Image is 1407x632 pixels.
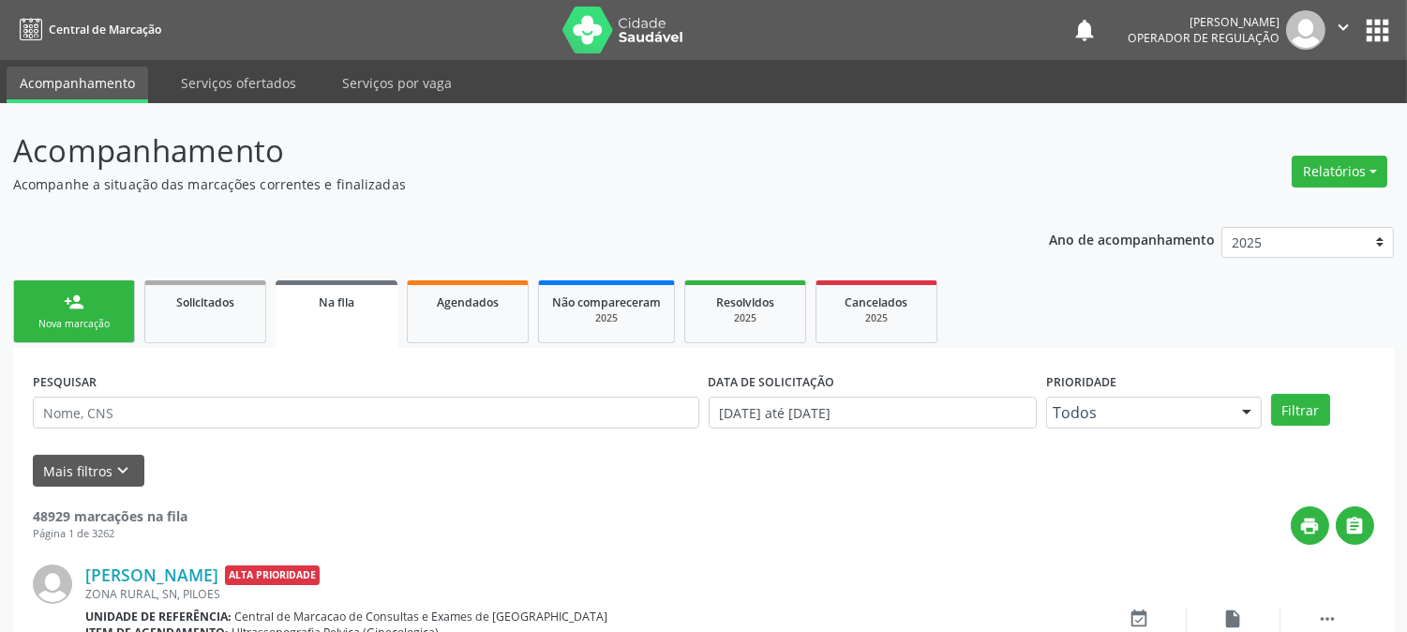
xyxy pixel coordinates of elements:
[1128,14,1280,30] div: [PERSON_NAME]
[552,294,661,310] span: Não compareceram
[64,292,84,312] div: person_add
[49,22,161,38] span: Central de Marcação
[1333,17,1354,38] i: 
[1271,394,1330,426] button: Filtrar
[33,397,699,429] input: Nome, CNS
[1292,156,1387,188] button: Relatórios
[7,67,148,103] a: Acompanhamento
[552,311,661,325] div: 2025
[13,128,980,174] p: Acompanhamento
[1053,403,1223,422] span: Todos
[235,609,608,624] span: Central de Marcacao de Consultas e Exames de [GEOGRAPHIC_DATA]
[1046,368,1116,397] label: Prioridade
[1325,10,1361,50] button: 
[85,586,1093,602] div: ZONA RURAL, SN, PILOES
[33,507,187,525] strong: 48929 marcações na fila
[1291,506,1329,545] button: print
[1130,609,1150,629] i: event_available
[1223,609,1244,629] i: insert_drive_file
[113,460,134,481] i: keyboard_arrow_down
[1345,516,1366,536] i: 
[830,311,923,325] div: 2025
[437,294,499,310] span: Agendados
[13,174,980,194] p: Acompanhe a situação das marcações correntes e finalizadas
[33,455,144,488] button: Mais filtroskeyboard_arrow_down
[1336,506,1374,545] button: 
[85,609,232,624] b: Unidade de referência:
[1049,227,1215,250] p: Ano de acompanhamento
[176,294,234,310] span: Solicitados
[716,294,774,310] span: Resolvidos
[709,397,1037,429] input: Selecione um intervalo
[27,317,121,331] div: Nova marcação
[1317,609,1338,629] i: 
[698,311,792,325] div: 2025
[13,14,161,45] a: Central de Marcação
[33,526,187,542] div: Página 1 de 3262
[1300,516,1321,536] i: print
[709,368,835,397] label: DATA DE SOLICITAÇÃO
[168,67,309,99] a: Serviços ofertados
[1071,17,1098,43] button: notifications
[1361,14,1394,47] button: apps
[33,564,72,604] img: img
[319,294,354,310] span: Na fila
[846,294,908,310] span: Cancelados
[33,368,97,397] label: PESQUISAR
[85,564,218,585] a: [PERSON_NAME]
[329,67,465,99] a: Serviços por vaga
[225,565,320,585] span: Alta Prioridade
[1128,30,1280,46] span: Operador de regulação
[1286,10,1325,50] img: img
